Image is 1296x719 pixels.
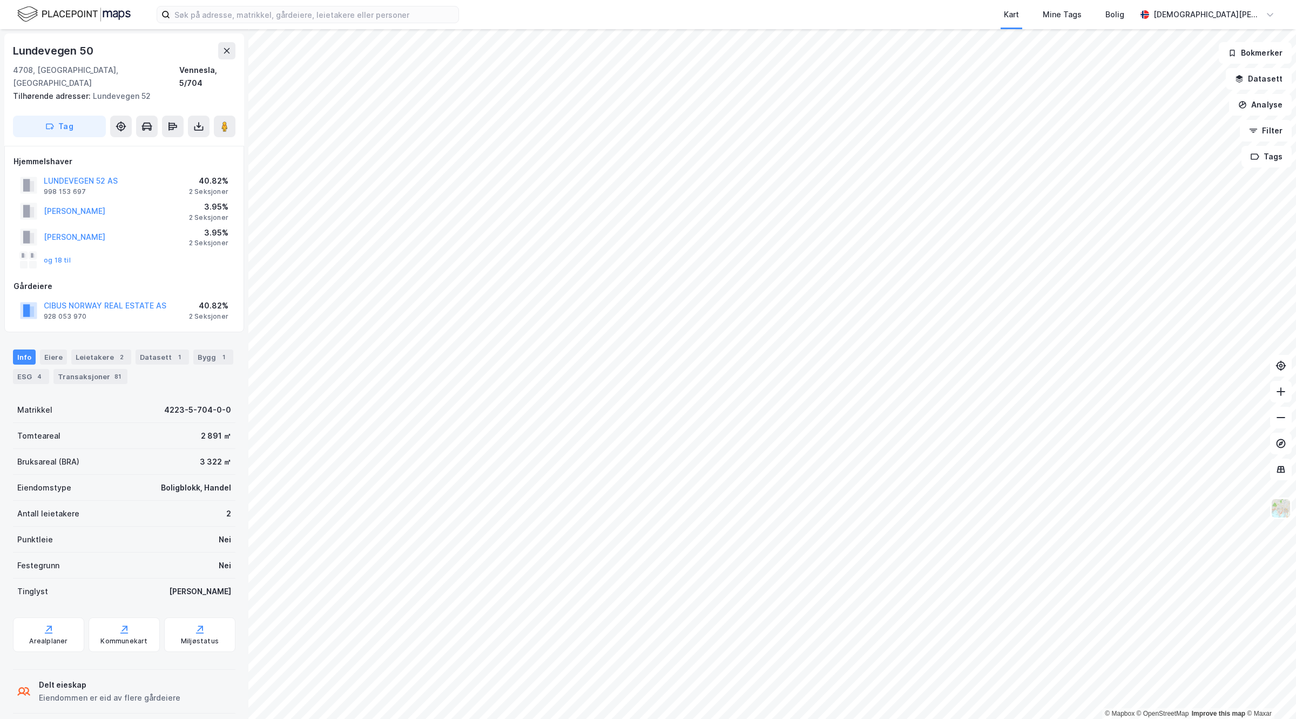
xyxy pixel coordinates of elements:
div: ESG [13,369,49,384]
div: Boligblokk, Handel [161,481,231,494]
div: 4 [34,371,45,382]
div: Transaksjoner [53,369,127,384]
div: Punktleie [17,533,53,546]
div: Leietakere [71,350,131,365]
div: 1 [174,352,185,362]
div: Miljøstatus [181,637,219,646]
button: Filter [1240,120,1292,142]
div: Lundevegen 52 [13,90,227,103]
div: 3 322 ㎡ [200,455,231,468]
div: Bygg [193,350,233,365]
div: Gårdeiere [13,280,235,293]
div: 1 [218,352,229,362]
img: logo.f888ab2527a4732fd821a326f86c7f29.svg [17,5,131,24]
button: Tag [13,116,106,137]
button: Analyse [1229,94,1292,116]
div: Antall leietakere [17,507,79,520]
div: Hjemmelshaver [13,155,235,168]
div: Arealplaner [29,637,67,646]
a: OpenStreetMap [1137,710,1189,717]
div: 2 Seksjoner [189,213,228,222]
button: Datasett [1226,68,1292,90]
div: 2 Seksjoner [189,312,228,321]
div: 2 [116,352,127,362]
div: Delt eieskap [39,678,180,691]
img: Z [1271,498,1291,519]
span: Tilhørende adresser: [13,91,93,100]
div: Tomteareal [17,429,60,442]
a: Mapbox [1105,710,1135,717]
button: Tags [1241,146,1292,167]
div: 40.82% [189,174,228,187]
div: Vennesla, 5/704 [179,64,235,90]
div: Nei [219,559,231,572]
div: [DEMOGRAPHIC_DATA][PERSON_NAME] [1153,8,1261,21]
input: Søk på adresse, matrikkel, gårdeiere, leietakere eller personer [170,6,458,23]
div: 2 [226,507,231,520]
div: Datasett [136,350,189,365]
div: Festegrunn [17,559,59,572]
div: Matrikkel [17,404,52,416]
div: 40.82% [189,299,228,312]
div: 2 Seksjoner [189,239,228,247]
div: Eiendommen er eid av flere gårdeiere [39,691,180,704]
div: 998 153 697 [44,187,86,196]
div: Nei [219,533,231,546]
div: 4708, [GEOGRAPHIC_DATA], [GEOGRAPHIC_DATA] [13,64,179,90]
div: 81 [112,371,123,382]
div: Bruksareal (BRA) [17,455,79,468]
div: 928 053 970 [44,312,86,321]
div: Tinglyst [17,585,48,598]
button: Bokmerker [1219,42,1292,64]
div: Kart [1004,8,1019,21]
div: Mine Tags [1043,8,1082,21]
div: 3.95% [189,226,228,239]
div: 4223-5-704-0-0 [164,404,231,416]
a: Improve this map [1192,710,1245,717]
div: 2 Seksjoner [189,187,228,196]
div: 3.95% [189,200,228,213]
div: 2 891 ㎡ [201,429,231,442]
div: Lundevegen 50 [13,42,95,59]
div: Eiendomstype [17,481,71,494]
div: Bolig [1105,8,1124,21]
iframe: Chat Widget [1242,667,1296,719]
div: [PERSON_NAME] [169,585,231,598]
div: Eiere [40,350,67,365]
div: Info [13,350,36,365]
div: Kommunekart [100,637,147,646]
